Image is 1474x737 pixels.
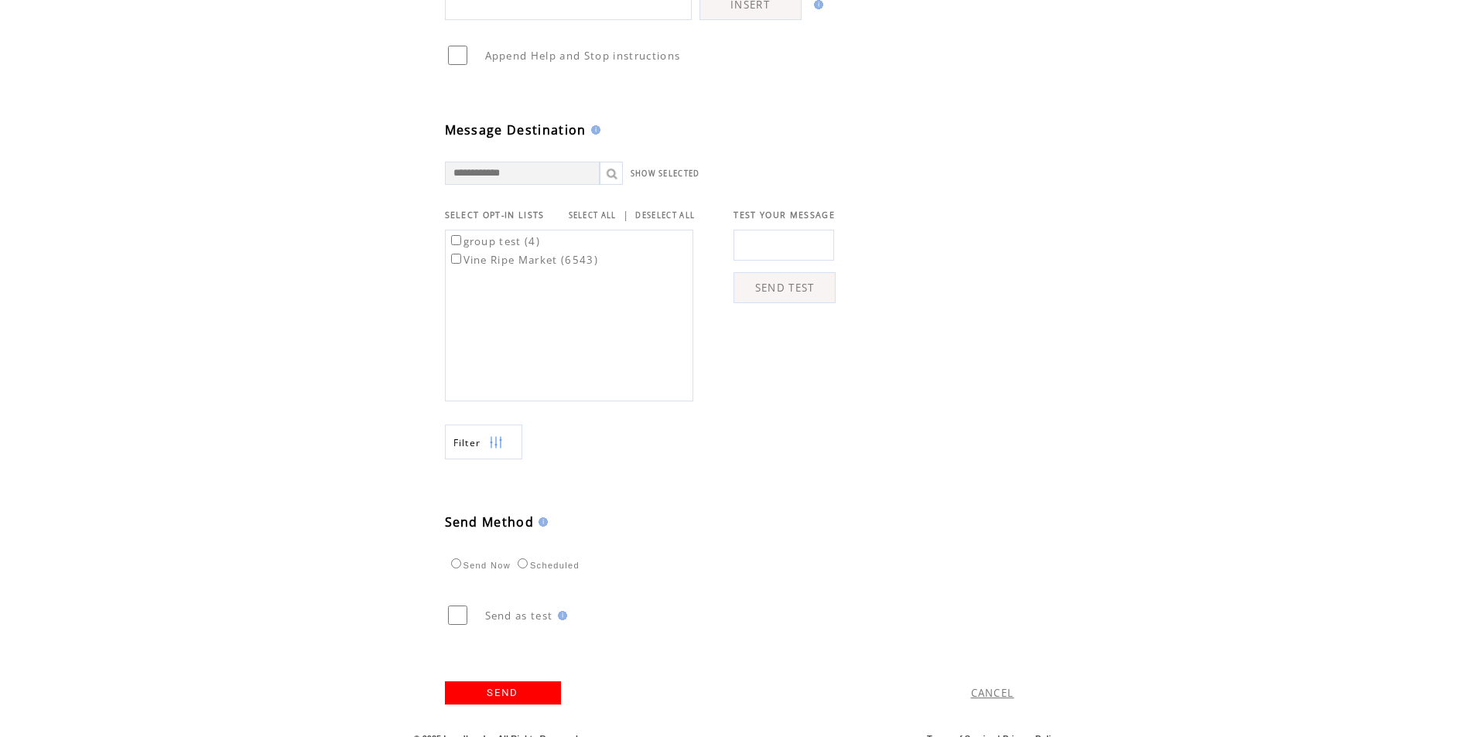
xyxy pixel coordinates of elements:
[518,558,528,568] input: Scheduled
[635,210,695,220] a: DESELECT ALL
[453,436,481,449] span: Show filters
[971,686,1014,700] a: CANCEL
[553,611,567,620] img: help.gif
[445,681,561,705] a: SEND
[631,169,700,179] a: SHOW SELECTED
[587,125,600,135] img: help.gif
[451,254,461,264] input: Vine Ripe Market (6543)
[734,272,836,303] a: SEND TEST
[445,425,522,459] a: Filter
[445,210,545,220] span: SELECT OPT-IN LISTS
[447,561,511,570] label: Send Now
[445,514,535,531] span: Send Method
[534,517,548,527] img: help.gif
[489,425,503,460] img: filters.png
[451,235,461,245] input: group test (4)
[514,561,580,570] label: Scheduled
[448,234,541,248] label: group test (4)
[485,49,681,63] span: Append Help and Stop instructions
[734,210,835,220] span: TEST YOUR MESSAGE
[448,253,599,267] label: Vine Ripe Market (6543)
[445,121,587,138] span: Message Destination
[451,558,461,568] input: Send Now
[485,609,553,623] span: Send as test
[569,210,617,220] a: SELECT ALL
[623,208,629,222] span: |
